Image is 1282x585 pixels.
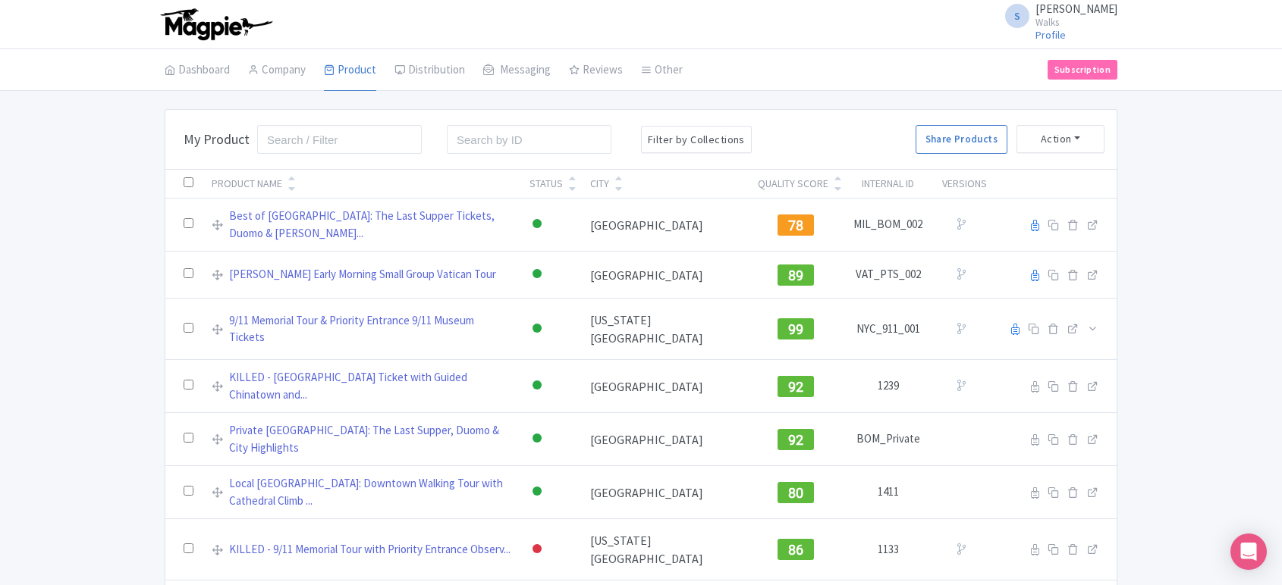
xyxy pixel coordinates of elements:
[778,540,814,555] a: 86
[529,539,545,561] div: Inactive
[758,176,828,192] div: Quality Score
[483,49,551,92] a: Messaging
[529,264,545,286] div: Active
[1035,2,1117,16] span: [PERSON_NAME]
[581,199,749,252] td: [GEOGRAPHIC_DATA]
[229,475,511,509] a: Local [GEOGRAPHIC_DATA]: Downtown Walking Tour with Cathedral Climb ...
[581,360,749,413] td: [GEOGRAPHIC_DATA]
[529,214,545,236] div: Active
[590,176,609,192] div: City
[1016,125,1104,153] button: Action
[394,49,465,92] a: Distribution
[788,217,804,233] span: 78
[529,375,545,397] div: Active
[229,208,511,242] a: Best of [GEOGRAPHIC_DATA]: The Last Supper Tickets, Duomo & [PERSON_NAME]...
[778,320,814,335] a: 99
[569,49,623,92] a: Reviews
[1035,17,1117,27] small: Walks
[529,428,545,450] div: Active
[324,49,376,92] a: Product
[641,49,683,92] a: Other
[1048,60,1117,80] a: Subscription
[844,299,933,360] td: NYC_911_001
[229,266,496,283] a: [PERSON_NAME] Early Morning Small Group Vatican Tour
[581,413,749,466] td: [GEOGRAPHIC_DATA]
[996,3,1117,27] a: S [PERSON_NAME] Walks
[788,379,804,395] span: 92
[778,265,814,280] a: 89
[788,267,804,283] span: 89
[916,125,1007,154] a: Share Products
[447,125,611,154] input: Search by ID
[933,170,996,199] th: Versions
[248,49,306,92] a: Company
[1035,28,1066,42] a: Profile
[229,541,511,558] a: KILLED - 9/11 Memorial Tour with Priority Entrance Observ...
[529,318,545,340] div: Active
[581,466,749,519] td: [GEOGRAPHIC_DATA]
[184,131,250,148] h3: My Product
[788,432,804,448] span: 92
[641,126,752,154] button: Filter by Collections
[529,481,545,503] div: Active
[1005,4,1029,28] span: S
[229,422,511,456] a: Private [GEOGRAPHIC_DATA]: The Last Supper, Duomo & City Highlights
[788,485,804,501] span: 80
[581,519,749,580] td: [US_STATE][GEOGRAPHIC_DATA]
[844,360,933,413] td: 1239
[844,466,933,519] td: 1411
[844,199,933,252] td: MIL_BOM_002
[788,321,804,337] span: 99
[229,369,511,403] a: KILLED - [GEOGRAPHIC_DATA] Ticket with Guided Chinatown and...
[844,252,933,299] td: VAT_PTS_002
[778,215,814,230] a: 78
[581,299,749,360] td: [US_STATE][GEOGRAPHIC_DATA]
[778,430,814,445] a: 92
[778,483,814,498] a: 80
[229,312,511,346] a: 9/11 Memorial Tour & Priority Entrance 9/11 Museum Tickets
[844,519,933,580] td: 1133
[165,49,230,92] a: Dashboard
[844,413,933,466] td: BOM_Private
[257,125,422,154] input: Search / Filter
[212,176,282,192] div: Product Name
[529,176,563,192] div: Status
[157,8,275,41] img: logo-ab69f6fb50320c5b225c76a69d11143b.png
[581,252,749,299] td: [GEOGRAPHIC_DATA]
[844,170,933,199] th: Internal ID
[778,377,814,392] a: 92
[788,542,804,558] span: 86
[1230,533,1267,570] div: Open Intercom Messenger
